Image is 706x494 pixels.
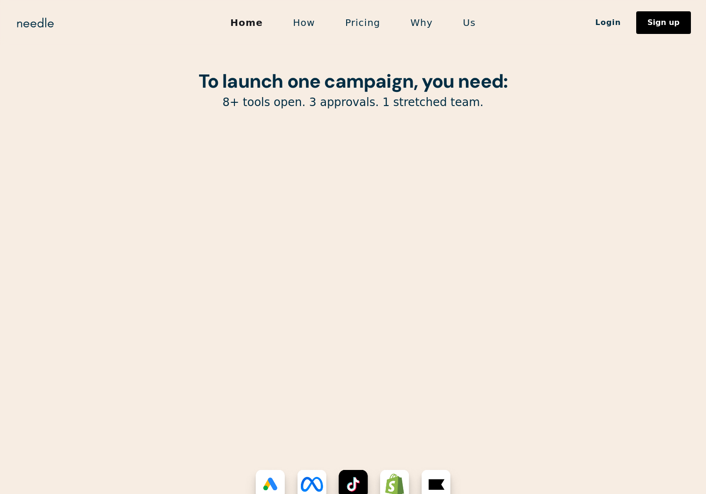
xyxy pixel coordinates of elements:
p: 8+ tools open. 3 approvals. 1 stretched team. [113,95,594,110]
a: Home [215,13,278,33]
a: Why [395,13,448,33]
a: Login [580,15,636,31]
a: How [278,13,330,33]
a: Sign up [636,11,691,34]
a: Us [448,13,491,33]
div: Sign up [648,19,680,26]
a: Pricing [330,13,395,33]
strong: To launch one campaign, you need: [199,69,508,93]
